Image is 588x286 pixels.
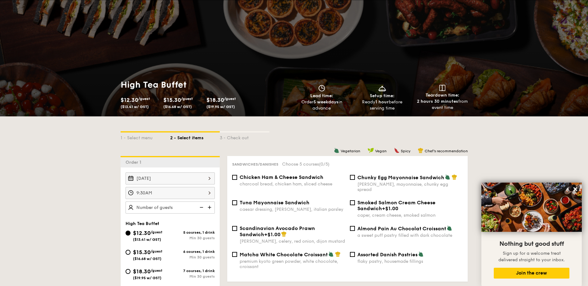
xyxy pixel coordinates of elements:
[341,149,360,153] span: Vegetarian
[357,175,444,180] span: Chunky Egg Mayonnaise Sandwich
[121,132,170,141] div: 1 - Select menu
[170,132,220,141] div: 2 - Select items
[335,251,341,257] img: icon-chef-hat.a58ddaea.svg
[232,175,237,180] input: Chicken Ham & Cheese Sandwichcharcoal bread, chicken ham, sliced cheese
[370,93,395,98] span: Setup time:
[206,105,235,109] span: ($19.95 w/ GST)
[310,93,333,98] span: Lead time:
[447,225,452,231] img: icon-vegetarian.fe4039eb.svg
[240,259,345,269] div: premium kyoto green powder, white chocolate, croissant
[357,252,418,258] span: Assorted Danish Pastries
[181,97,193,101] span: /guest
[317,85,326,92] img: icon-clock.2db775ea.svg
[240,181,345,187] div: charcoal bread, chicken ham, sliced cheese
[232,162,278,167] span: Sandwiches/Danishes
[281,231,287,237] img: icon-chef-hat.a58ddaea.svg
[151,268,162,273] span: /guest
[350,252,355,257] input: Assorted Danish Pastriesflaky pastry, housemade fillings
[151,249,162,253] span: /guest
[126,231,130,236] input: $12.30/guest($13.41 w/ GST)5 courses, 1 drinkMin 30 guests
[170,249,215,254] div: 6 courses, 1 drink
[425,149,468,153] span: Chef's recommendation
[126,187,215,199] input: Event time
[133,276,161,280] span: ($19.95 w/ GST)
[126,201,215,214] input: Number of guests
[240,200,309,206] span: Tuna Mayonnaise Sandwich
[401,149,410,153] span: Spicy
[240,225,315,237] span: Scandinavian Avocado Prawn Sandwich
[133,268,151,275] span: $18.30
[313,99,338,105] strong: 5 weekdays
[357,200,435,211] span: Smoked Salmon Cream Cheese Sandwich
[224,97,236,101] span: /guest
[499,240,564,248] span: Nothing but good stuff
[163,105,192,109] span: ($16.68 w/ GST)
[418,148,423,153] img: icon-chef-hat.a58ddaea.svg
[170,255,215,259] div: Min 30 guests
[264,232,281,237] span: +$1.00
[328,251,334,257] img: icon-vegetarian.fe4039eb.svg
[350,226,355,231] input: Almond Pain Au Chocolat Croissanta sweet puff pastry filled with dark chocolate
[126,172,215,184] input: Event date
[570,184,580,194] button: Close
[357,182,463,192] div: [PERSON_NAME], mayonnaise, chunky egg spread
[417,99,458,104] strong: 2 hours 30 minutes
[240,252,328,258] span: Matcha White Chocolate Croissant
[126,221,159,226] span: High Tea Buffet
[232,200,237,205] input: Tuna Mayonnaise Sandwichcaesar dressing, [PERSON_NAME], italian parsley
[163,97,181,103] span: $15.30
[151,230,162,234] span: /guest
[334,148,339,153] img: icon-vegetarian.fe4039eb.svg
[375,99,389,105] strong: 1 hour
[426,93,459,98] span: Teardown time:
[121,97,138,103] span: $12.30
[481,183,582,232] img: DSC07876-Edit02-Large.jpeg
[133,249,151,256] span: $15.30
[170,230,215,235] div: 5 courses, 1 drink
[357,226,446,232] span: Almond Pain Au Chocolat Croissant
[196,201,206,213] img: icon-reduce.1d2dbef1.svg
[378,85,387,92] img: icon-dish.430c3a2e.svg
[357,213,463,218] div: caper, cream cheese, smoked salmon
[415,98,470,111] div: from event time
[319,162,329,167] span: (0/5)
[232,252,237,257] input: Matcha White Chocolate Croissantpremium kyoto green powder, white chocolate, croissant
[126,250,130,255] input: $15.30/guest($16.68 w/ GST)6 courses, 1 drinkMin 30 guests
[350,175,355,180] input: Chunky Egg Mayonnaise Sandwich[PERSON_NAME], mayonnaise, chunky egg spread
[368,148,374,153] img: icon-vegan.f8ff3823.svg
[126,160,144,165] span: Order 1
[126,269,130,274] input: $18.30/guest($19.95 w/ GST)7 courses, 1 drinkMin 30 guests
[133,230,151,236] span: $12.30
[375,149,387,153] span: Vegan
[220,132,269,141] div: 3 - Check out
[439,85,445,91] img: icon-teardown.65201eee.svg
[445,174,450,180] img: icon-vegetarian.fe4039eb.svg
[452,174,457,180] img: icon-chef-hat.a58ddaea.svg
[357,233,463,238] div: a sweet puff pastry filled with dark chocolate
[138,97,150,101] span: /guest
[206,97,224,103] span: $18.30
[382,206,398,211] span: +$1.00
[121,105,149,109] span: ($13.41 w/ GST)
[282,162,329,167] span: Choose 5 courses
[170,274,215,279] div: Min 30 guests
[133,237,161,242] span: ($13.41 w/ GST)
[240,239,345,244] div: [PERSON_NAME], celery, red onion, dijon mustard
[418,251,424,257] img: icon-vegetarian.fe4039eb.svg
[240,207,345,212] div: caesar dressing, [PERSON_NAME], italian parsley
[170,236,215,240] div: Min 30 guests
[354,99,410,111] div: Ready before serving time
[498,251,565,262] span: Sign up for a welcome treat delivered straight to your inbox.
[494,268,569,279] button: Join the crew
[394,148,400,153] img: icon-spicy.37a8142b.svg
[133,257,161,261] span: ($16.68 w/ GST)
[350,200,355,205] input: Smoked Salmon Cream Cheese Sandwich+$1.00caper, cream cheese, smoked salmon
[232,226,237,231] input: Scandinavian Avocado Prawn Sandwich+$1.00[PERSON_NAME], celery, red onion, dijon mustard
[357,259,463,264] div: flaky pastry, housemade fillings
[294,99,350,111] div: Order in advance
[206,201,215,213] img: icon-add.58712e84.svg
[240,174,323,180] span: Chicken Ham & Cheese Sandwich
[170,269,215,273] div: 7 courses, 1 drink
[121,79,292,90] h1: High Tea Buffet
